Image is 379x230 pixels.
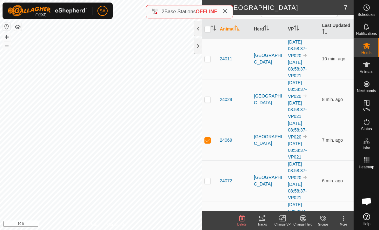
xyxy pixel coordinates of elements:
span: Status [361,127,372,131]
img: to [303,53,308,58]
span: VPs [363,108,370,112]
h2: [GEOGRAPHIC_DATA] [226,4,343,11]
button: Map Layers [14,23,22,31]
span: Schedules [357,13,375,17]
span: Neckbands [357,89,376,93]
span: 24072 [220,178,232,184]
button: Reset Map [3,23,10,30]
a: [DATE] 08:58:37-VP021 [288,60,307,78]
a: [DATE] 08:58:37-VP020 [288,202,307,221]
img: to [303,93,308,98]
button: – [3,42,10,49]
p-sorticon: Activate to sort [264,26,269,31]
a: Help [354,211,379,228]
span: OFFLINE [196,9,217,14]
span: Help [362,222,370,226]
a: Privacy Policy [76,222,100,227]
span: SA [100,8,106,14]
span: Herds [361,51,371,55]
img: to [303,134,308,139]
button: + [3,33,10,41]
span: Oct 1, 2025 at 2:42 PM [322,97,343,102]
p-sorticon: Activate to sort [211,26,216,31]
a: Contact Us [107,222,126,227]
span: 24069 [220,137,232,144]
div: Change VP [272,222,293,227]
div: Groups [313,222,333,227]
div: [GEOGRAPHIC_DATA] [254,52,283,65]
th: Herd [251,20,285,39]
div: Change Herd [293,222,313,227]
th: Last Updated [320,20,354,39]
div: [GEOGRAPHIC_DATA] [254,93,283,106]
a: [DATE] 08:58:37-VP020 [288,80,307,99]
a: [DATE] 08:58:37-VP021 [288,182,307,200]
span: Base Stations [164,9,196,14]
p-sorticon: Activate to sort [235,26,240,31]
div: More [333,222,354,227]
span: 7 [344,3,347,12]
a: [DATE] 08:58:37-VP020 [288,161,307,180]
div: Tracks [252,222,272,227]
th: VP [285,20,319,39]
div: [GEOGRAPHIC_DATA] [254,133,283,147]
span: Animals [360,70,373,74]
span: Heatmap [359,165,374,169]
div: Open chat [357,192,376,211]
span: 24011 [220,56,232,62]
th: Animal [217,20,251,39]
span: Oct 1, 2025 at 2:40 PM [322,56,345,61]
p-sorticon: Activate to sort [322,30,327,35]
a: [DATE] 08:58:37-VP021 [288,100,307,119]
a: [DATE] 08:58:37-VP020 [288,121,307,139]
img: to [303,175,308,180]
p-sorticon: Activate to sort [294,26,299,31]
span: Infra [362,146,370,150]
a: [DATE] 08:58:37-VP021 [288,141,307,159]
span: Oct 1, 2025 at 2:44 PM [322,178,343,183]
div: [GEOGRAPHIC_DATA] [254,174,283,187]
a: [DATE] 08:58:37-VP020 [288,39,307,58]
span: Delete [237,223,247,226]
span: Oct 1, 2025 at 2:43 PM [322,138,343,143]
span: 24028 [220,96,232,103]
img: Gallagher Logo [8,5,87,17]
span: Notifications [356,32,377,36]
span: 2 [162,9,164,14]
